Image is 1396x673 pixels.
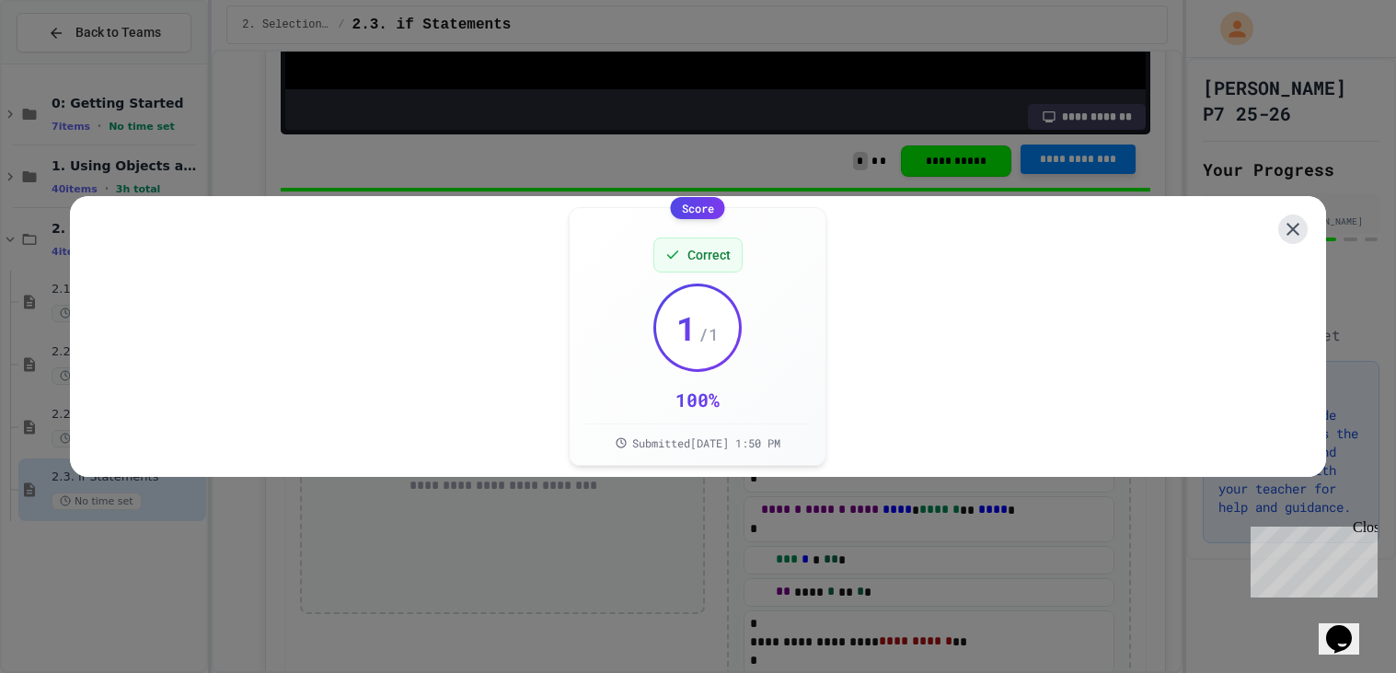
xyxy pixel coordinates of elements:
[632,435,780,450] span: Submitted [DATE] 1:50 PM
[7,7,127,117] div: Chat with us now!Close
[675,387,720,412] div: 100 %
[687,246,731,264] span: Correct
[671,197,725,219] div: Score
[1243,519,1378,598] iframe: chat widget
[1319,599,1378,655] iframe: chat widget
[698,321,719,347] span: / 1
[676,309,697,346] span: 1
